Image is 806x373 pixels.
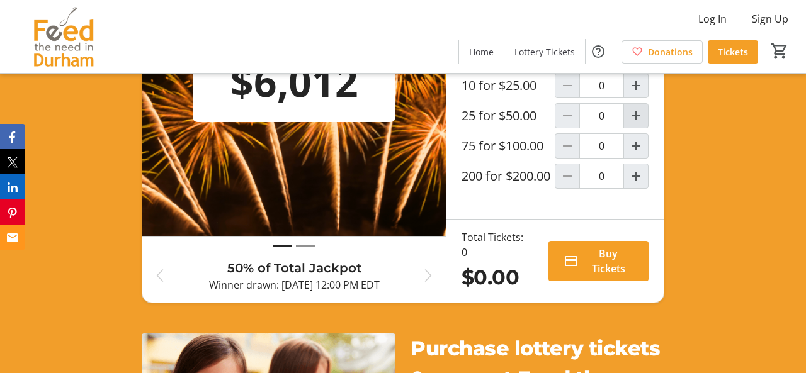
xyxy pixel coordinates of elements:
[742,9,798,29] button: Sign Up
[459,40,504,64] a: Home
[624,104,648,128] button: Increment by one
[624,74,648,97] button: Increment by one
[514,45,575,58] span: Lottery Tickets
[698,11,727,26] span: Log In
[586,39,611,64] button: Help
[273,239,292,253] button: Draw 1
[462,262,528,292] div: $0.00
[624,164,648,188] button: Increment by one
[462,78,536,93] label: 10 for $25.00
[462,230,528,260] div: Total Tickets: 0
[768,40,791,62] button: Cart
[178,259,411,277] h3: 50% of Total Jackpot
[624,134,648,158] button: Increment by one
[462,108,536,123] label: 25 for $50.00
[548,241,649,281] button: Buy Tickets
[648,45,693,58] span: Donations
[504,40,585,64] a: Lottery Tickets
[584,246,633,276] span: Buy Tickets
[462,138,543,153] label: 75 for $100.00
[198,52,390,112] div: $6,012
[708,40,758,64] a: Tickets
[296,239,315,253] button: Draw 2
[622,40,703,64] a: Donations
[8,5,120,68] img: Feed the Need in Durham's Logo
[462,169,550,184] label: 200 for $200.00
[469,45,494,58] span: Home
[688,9,737,29] button: Log In
[752,11,788,26] span: Sign Up
[718,45,748,58] span: Tickets
[178,277,411,292] p: Winner drawn: [DATE] 12:00 PM EDT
